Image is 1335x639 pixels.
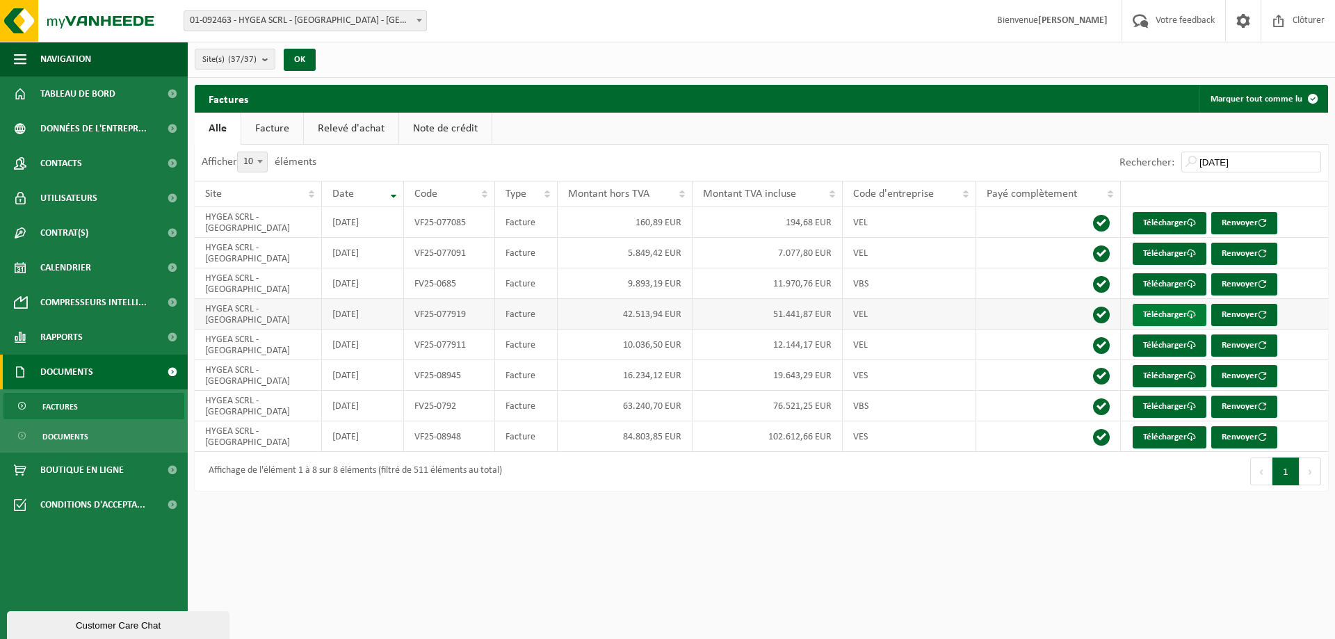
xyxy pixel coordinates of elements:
[195,238,322,268] td: HYGEA SCRL - [GEOGRAPHIC_DATA]
[3,393,184,419] a: Factures
[404,391,494,421] td: FV25-0792
[1038,15,1108,26] strong: [PERSON_NAME]
[1211,273,1277,296] button: Renvoyer
[495,391,558,421] td: Facture
[237,152,268,172] span: 10
[40,181,97,216] span: Utilisateurs
[40,250,91,285] span: Calendrier
[404,360,494,391] td: VF25-08945
[1133,334,1206,357] a: Télécharger
[195,360,322,391] td: HYGEA SCRL - [GEOGRAPHIC_DATA]
[1272,458,1300,485] button: 1
[195,299,322,330] td: HYGEA SCRL - [GEOGRAPHIC_DATA]
[843,207,976,238] td: VEL
[322,391,404,421] td: [DATE]
[404,238,494,268] td: VF25-077091
[693,238,842,268] td: 7.077,80 EUR
[404,421,494,452] td: VF25-08948
[558,391,693,421] td: 63.240,70 EUR
[40,487,145,522] span: Conditions d'accepta...
[853,188,934,200] span: Code d'entreprise
[1199,85,1327,113] button: Marquer tout comme lu
[843,299,976,330] td: VEL
[987,188,1077,200] span: Payé complètement
[843,421,976,452] td: VES
[202,156,316,168] label: Afficher éléments
[558,238,693,268] td: 5.849,42 EUR
[202,459,502,484] div: Affichage de l'élément 1 à 8 sur 8 éléments (filtré de 511 éléments au total)
[184,11,426,31] span: 01-092463 - HYGEA SCRL - HAVRE - HAVRÉ
[40,146,82,181] span: Contacts
[195,113,241,145] a: Alle
[195,421,322,452] td: HYGEA SCRL - [GEOGRAPHIC_DATA]
[322,421,404,452] td: [DATE]
[843,268,976,299] td: VBS
[558,421,693,452] td: 84.803,85 EUR
[322,207,404,238] td: [DATE]
[1211,396,1277,418] button: Renvoyer
[404,299,494,330] td: VF25-077919
[495,360,558,391] td: Facture
[1211,243,1277,265] button: Renvoyer
[693,268,842,299] td: 11.970,76 EUR
[693,391,842,421] td: 76.521,25 EUR
[693,360,842,391] td: 19.643,29 EUR
[40,355,93,389] span: Documents
[3,423,184,449] a: Documents
[1133,396,1206,418] a: Télécharger
[495,238,558,268] td: Facture
[843,360,976,391] td: VES
[703,188,796,200] span: Montant TVA incluse
[1119,157,1174,168] label: Rechercher:
[568,188,649,200] span: Montant hors TVA
[693,421,842,452] td: 102.612,66 EUR
[195,85,262,112] h2: Factures
[414,188,437,200] span: Code
[693,207,842,238] td: 194,68 EUR
[40,111,147,146] span: Données de l'entrepr...
[558,360,693,391] td: 16.234,12 EUR
[495,421,558,452] td: Facture
[505,188,526,200] span: Type
[1211,304,1277,326] button: Renvoyer
[195,49,275,70] button: Site(s)(37/37)
[558,299,693,330] td: 42.513,94 EUR
[228,55,257,64] count: (37/37)
[558,330,693,360] td: 10.036,50 EUR
[558,207,693,238] td: 160,89 EUR
[322,268,404,299] td: [DATE]
[195,207,322,238] td: HYGEA SCRL - [GEOGRAPHIC_DATA]
[42,423,88,450] span: Documents
[238,152,267,172] span: 10
[1300,458,1321,485] button: Next
[195,330,322,360] td: HYGEA SCRL - [GEOGRAPHIC_DATA]
[1133,365,1206,387] a: Télécharger
[40,42,91,76] span: Navigation
[322,299,404,330] td: [DATE]
[1133,304,1206,326] a: Télécharger
[322,360,404,391] td: [DATE]
[40,320,83,355] span: Rapports
[241,113,303,145] a: Facture
[693,299,842,330] td: 51.441,87 EUR
[40,453,124,487] span: Boutique en ligne
[495,207,558,238] td: Facture
[322,238,404,268] td: [DATE]
[495,330,558,360] td: Facture
[1133,273,1206,296] a: Télécharger
[40,216,88,250] span: Contrat(s)
[1211,334,1277,357] button: Renvoyer
[42,394,78,420] span: Factures
[284,49,316,71] button: OK
[304,113,398,145] a: Relevé d'achat
[404,207,494,238] td: VF25-077085
[184,10,427,31] span: 01-092463 - HYGEA SCRL - HAVRE - HAVRÉ
[843,391,976,421] td: VBS
[1211,426,1277,448] button: Renvoyer
[404,330,494,360] td: VF25-077911
[404,268,494,299] td: FV25-0685
[1211,212,1277,234] button: Renvoyer
[40,76,115,111] span: Tableau de bord
[1133,212,1206,234] a: Télécharger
